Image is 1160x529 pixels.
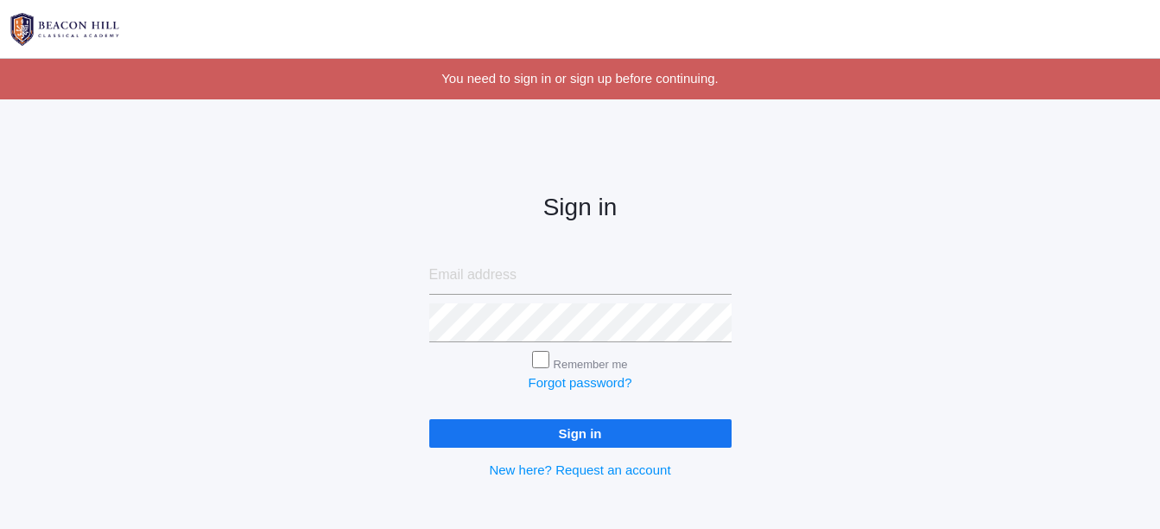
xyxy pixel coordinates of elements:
a: Forgot password? [528,375,631,390]
a: New here? Request an account [489,462,670,477]
label: Remember me [554,358,628,371]
h2: Sign in [429,194,732,221]
input: Sign in [429,419,732,448]
input: Email address [429,256,732,295]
